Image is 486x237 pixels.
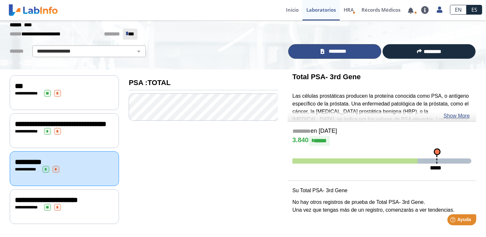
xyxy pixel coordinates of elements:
[428,212,479,230] iframe: Help widget launcher
[292,128,471,135] h5: en [DATE]
[292,92,471,154] p: Las células prostáticas producen la proteína conocida como PSA, o antígeno específico de la próst...
[444,112,470,120] a: Show More
[292,136,471,146] h4: 3.840
[344,6,354,13] span: HRA
[450,5,467,15] a: EN
[292,73,361,81] b: Total PSA- 3rd Gene
[129,79,171,87] b: PSA :TOTAL
[292,198,471,214] p: No hay otros registros de prueba de Total PSA- 3rd Gene. Una vez que tengas más de un registro, c...
[467,5,482,15] a: ES
[292,187,471,194] p: Su Total PSA- 3rd Gene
